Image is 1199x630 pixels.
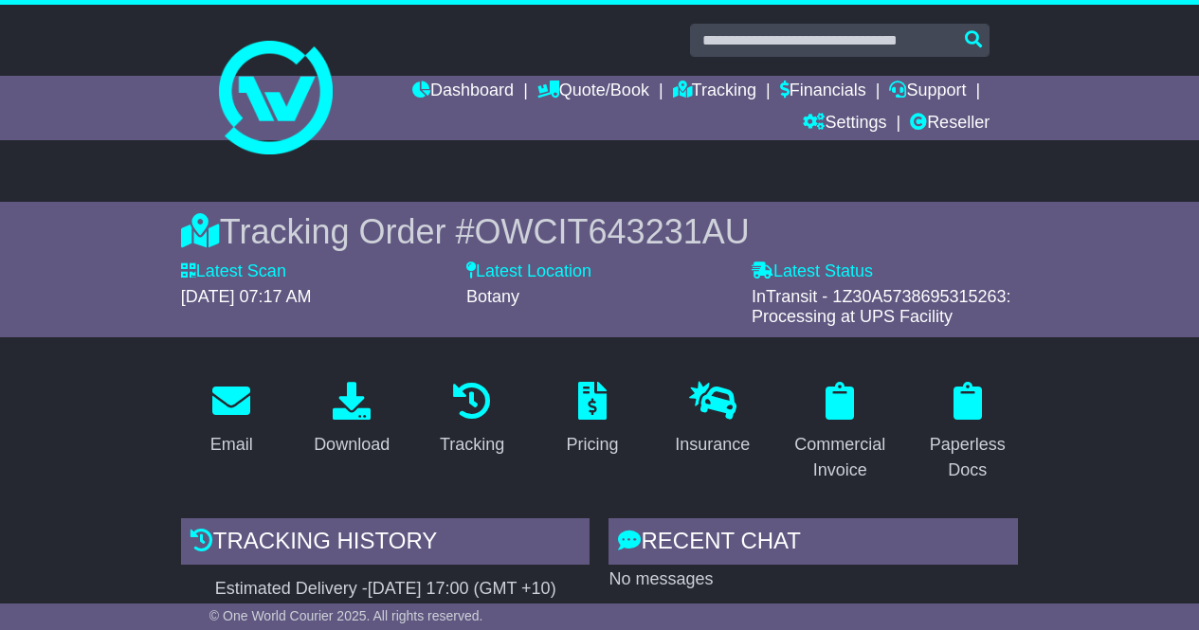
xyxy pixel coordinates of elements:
div: Email [210,432,253,458]
span: OWCIT643231AU [475,212,750,251]
div: [DATE] 17:00 (GMT +10) [368,579,556,600]
a: Settings [803,108,886,140]
div: Download [314,432,390,458]
a: Support [889,76,966,108]
a: Paperless Docs [917,375,1018,490]
a: Quote/Book [537,76,649,108]
span: © One World Courier 2025. All rights reserved. [209,608,483,623]
div: Tracking history [181,518,590,569]
a: Insurance [663,375,762,464]
div: Pricing [566,432,618,458]
a: Financials [780,76,866,108]
span: [DATE] 07:17 AM [181,287,312,306]
a: Commercial Invoice [782,375,898,490]
label: Latest Scan [181,261,286,282]
a: Dashboard [412,76,514,108]
a: Tracking [673,76,756,108]
div: Commercial Invoice [794,432,885,483]
span: InTransit - 1Z30A5738695315263: Processing at UPS Facility [752,287,1011,327]
div: Tracking [440,432,504,458]
div: RECENT CHAT [609,518,1018,569]
div: Estimated Delivery - [181,579,590,600]
div: Paperless Docs [929,432,1006,483]
a: Download [301,375,402,464]
span: Botany [466,287,519,306]
a: Reseller [910,108,990,140]
a: Pricing [554,375,630,464]
div: Tracking Order # [181,211,1018,252]
a: Email [198,375,265,464]
label: Latest Location [466,261,591,282]
p: No messages [609,569,1018,590]
a: Tracking [427,375,517,464]
div: Insurance [675,432,750,458]
label: Latest Status [752,261,873,282]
